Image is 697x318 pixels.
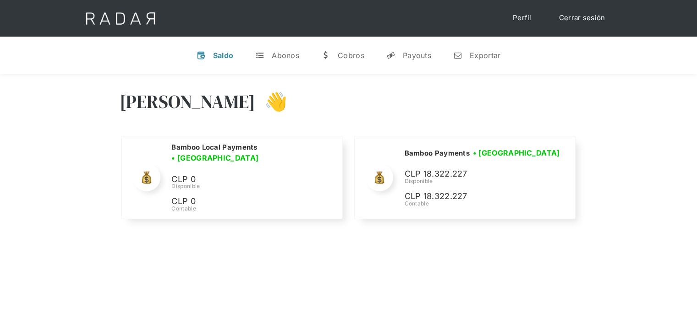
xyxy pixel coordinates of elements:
div: Disponible [171,182,331,190]
div: Exportar [470,51,500,60]
div: Disponible [404,177,563,185]
div: Payouts [403,51,431,60]
div: Abonos [272,51,299,60]
h3: • [GEOGRAPHIC_DATA] [171,152,258,163]
a: Cerrar sesión [550,9,615,27]
a: Perfil [504,9,541,27]
div: Saldo [213,51,234,60]
p: CLP 18.322.227 [404,190,542,203]
div: Contable [404,199,563,208]
p: CLP 0 [171,173,309,186]
div: w [321,51,330,60]
div: n [453,51,462,60]
div: y [386,51,395,60]
div: Cobros [338,51,364,60]
h3: • [GEOGRAPHIC_DATA] [473,147,560,158]
p: CLP 18.322.227 [404,167,542,181]
p: CLP 0 [171,195,309,208]
div: t [255,51,264,60]
h3: 👋 [255,90,287,113]
div: Contable [171,205,331,213]
div: v [197,51,206,60]
h2: Bamboo Payments [404,149,470,158]
h2: Bamboo Local Payments [171,143,257,152]
h3: [PERSON_NAME] [120,90,256,113]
